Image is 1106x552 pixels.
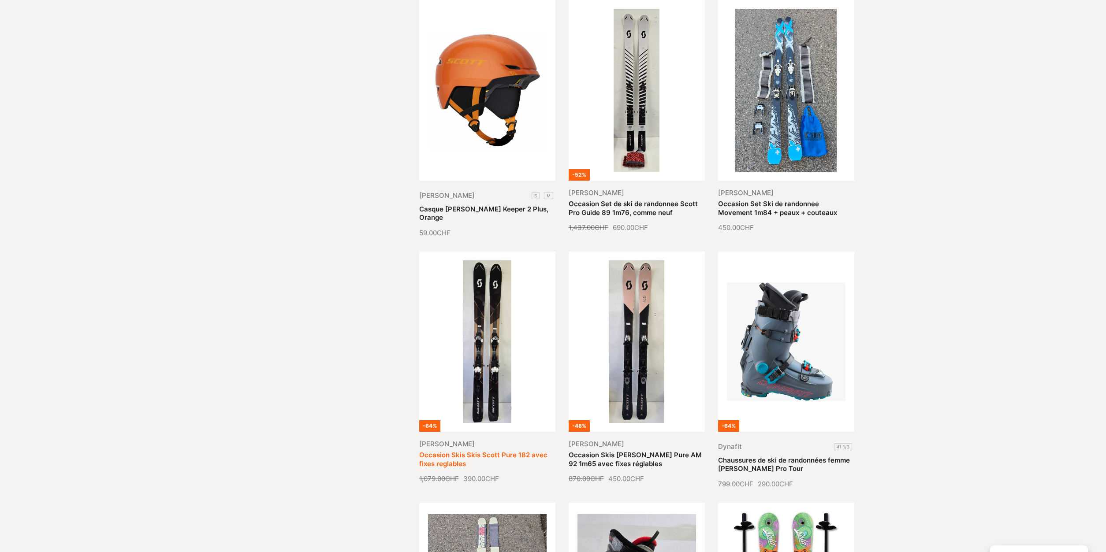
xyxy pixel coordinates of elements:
[569,200,698,217] a: Occasion Set de ski de randonnee Scott Pro Guide 89 1m76, comme neuf
[419,451,547,468] a: Occasion Skis Skis Scott Pure 182 avec fixes reglables
[569,451,702,468] a: Occasion Skis [PERSON_NAME] Pure AM 92 1m65 avec fixes réglables
[718,200,837,217] a: Occasion Set Ski de randonnee Movement 1m84 + peaux + couteaux
[718,456,850,473] a: Chaussures de ski de randonnées femme [PERSON_NAME] Pro Tour
[419,205,548,222] a: Casque [PERSON_NAME] Keeper 2 Plus, Orange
